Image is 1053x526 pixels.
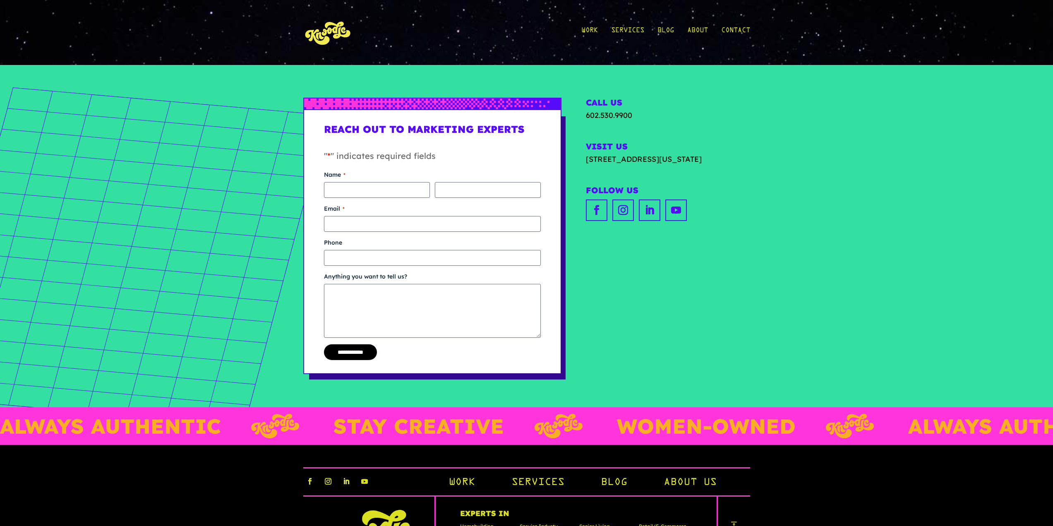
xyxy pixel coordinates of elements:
p: " " indicates required fields [324,150,541,171]
a: instagram [612,199,634,221]
p: STAY CREATIVE [333,416,504,436]
h4: Experts In [460,510,693,524]
img: Layer_3 [826,414,874,438]
a: Services [511,476,564,490]
a: facebook [586,199,607,221]
img: KnoLogo(yellow) [303,13,353,52]
a: Services [611,13,644,52]
h2: Call Us [586,98,750,110]
a: youtube [665,199,687,221]
a: Blog [601,476,627,490]
label: Anything you want to tell us? [324,272,541,281]
legend: Name [324,171,345,179]
label: Email [324,204,541,213]
a: facebook [303,475,317,488]
img: Layer_3 [535,414,583,438]
a: Work [581,13,598,52]
a: Blog [657,13,674,52]
a: Work [449,476,475,490]
a: Contact [721,13,750,52]
img: px-grad-blue-short.svg [304,98,561,109]
a: About [687,13,708,52]
p: WOMEN-OWNED [617,416,796,436]
h1: Reach Out to Marketing Experts [324,123,541,142]
img: Layer_3 [251,414,299,438]
a: About Us [664,476,717,490]
a: linkedin [639,199,660,221]
a: youtube [358,475,371,488]
a: linkedin [340,475,353,488]
h2: Visit Us [586,142,750,154]
a: [STREET_ADDRESS][US_STATE] [586,154,750,165]
a: instagram [321,475,335,488]
h2: Follow Us [586,185,750,197]
a: 602.530.9900 [586,110,632,120]
label: Phone [324,238,541,247]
